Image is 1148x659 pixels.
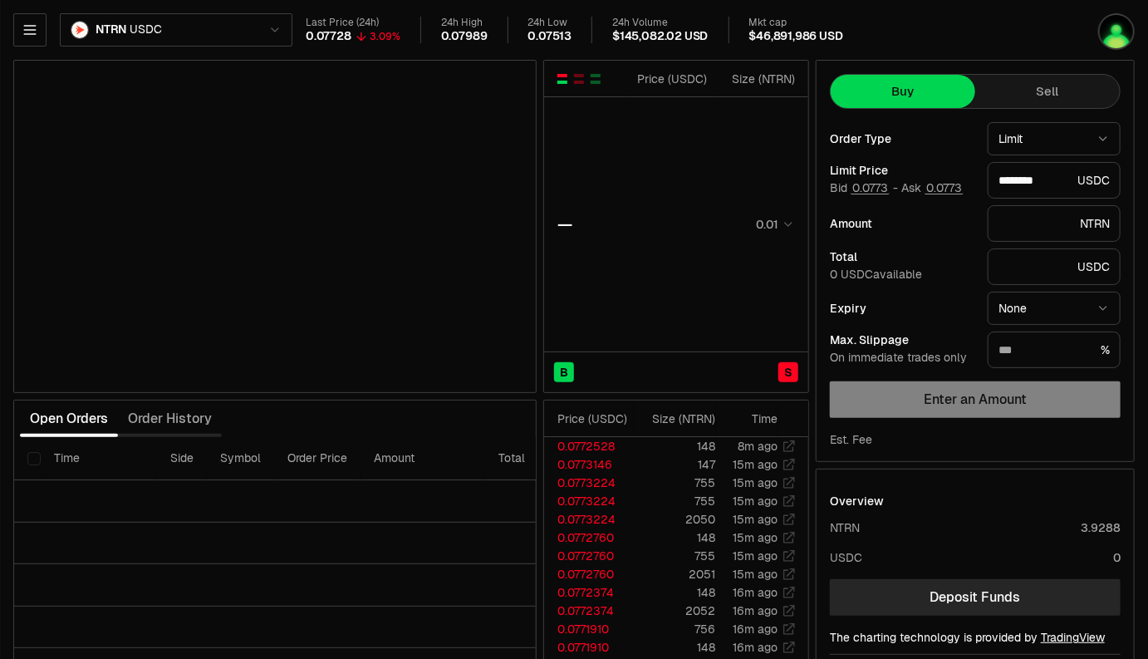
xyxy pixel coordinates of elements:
th: Symbol [207,437,274,480]
td: 0.0772760 [544,529,634,547]
th: Side [157,437,207,480]
div: Time [729,411,778,427]
div: 0.07728 [306,29,351,44]
div: The charting technology is provided by [830,629,1121,646]
td: 0.0773146 [544,455,634,474]
a: Deposit Funds [830,579,1121,616]
img: lost seed phrase [1100,15,1133,48]
iframe: Financial Chart [14,61,536,392]
time: 15m ago [733,548,778,563]
td: 0.0772374 [544,583,634,602]
button: Show Buy Orders Only [589,72,602,86]
button: None [988,292,1121,325]
div: Size ( NTRN ) [721,71,795,87]
div: Overview [830,493,884,509]
div: Price ( USDC ) [557,411,633,427]
div: 3.9288 [1081,519,1121,536]
span: S [784,364,792,381]
time: 15m ago [733,512,778,527]
td: 755 [634,492,716,510]
time: 15m ago [733,494,778,509]
td: 2052 [634,602,716,620]
td: 0.0771910 [544,638,634,657]
td: 756 [634,620,716,638]
td: 0.0772760 [544,547,634,565]
time: 15m ago [733,475,778,490]
div: Mkt cap [749,17,843,29]
div: On immediate trades only [830,351,974,366]
time: 15m ago [733,530,778,545]
th: Total [485,437,610,480]
div: 24h Low [528,17,572,29]
div: USDC [988,162,1121,199]
div: NTRN [988,205,1121,242]
td: 0.0772374 [544,602,634,620]
span: Bid - [830,181,898,196]
div: Order Type [830,133,974,145]
time: 16m ago [733,603,778,618]
td: 0.0773224 [544,510,634,529]
td: 0.0772760 [544,565,634,583]
td: 0.0771910 [544,620,634,638]
span: NTRN [96,22,126,37]
button: Show Buy and Sell Orders [556,72,569,86]
span: B [560,364,568,381]
td: 755 [634,474,716,492]
time: 15m ago [733,567,778,582]
div: Size ( NTRN ) [647,411,715,427]
time: 16m ago [733,640,778,655]
button: Buy [831,75,975,108]
div: USDC [988,248,1121,285]
time: 16m ago [733,585,778,600]
td: 0.0773224 [544,492,634,510]
td: 0.0773224 [544,474,634,492]
div: Limit Price [830,165,974,176]
img: NTRN Logo [71,22,88,38]
td: 755 [634,547,716,565]
button: 0.0773 [851,181,890,194]
time: 8m ago [738,439,778,454]
time: 15m ago [733,457,778,472]
div: Est. Fee [830,431,872,448]
div: Expiry [830,302,974,314]
div: 0.07989 [441,29,488,44]
td: 148 [634,583,716,602]
button: Limit [988,122,1121,155]
div: $46,891,986 USD [749,29,843,44]
a: TradingView [1041,630,1105,645]
td: 0.0772528 [544,437,634,455]
div: Last Price (24h) [306,17,400,29]
span: 0 USDC available [830,267,922,282]
td: 148 [634,437,716,455]
button: Sell [975,75,1120,108]
div: % [988,332,1121,368]
button: Order History [118,402,222,435]
div: Total [830,251,974,263]
div: Amount [830,218,974,229]
td: 148 [634,638,716,657]
div: 0 [1113,549,1121,566]
div: Max. Slippage [830,334,974,346]
button: 0.0773 [925,181,964,194]
button: Open Orders [20,402,118,435]
div: $145,082.02 USD [612,29,708,44]
button: Select all [27,452,41,465]
div: USDC [830,549,862,566]
td: 2050 [634,510,716,529]
time: 16m ago [733,622,778,637]
button: Show Sell Orders Only [572,72,586,86]
div: 24h Volume [612,17,708,29]
span: Ask [901,181,964,196]
th: Amount [361,437,485,480]
div: Price ( USDC ) [633,71,707,87]
td: 148 [634,529,716,547]
td: 147 [634,455,716,474]
td: 2051 [634,565,716,583]
th: Order Price [274,437,361,480]
div: 24h High [441,17,488,29]
div: 0.07513 [528,29,572,44]
button: 0.01 [751,214,795,234]
th: Time [41,437,157,480]
div: NTRN [830,519,860,536]
span: USDC [130,22,161,37]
